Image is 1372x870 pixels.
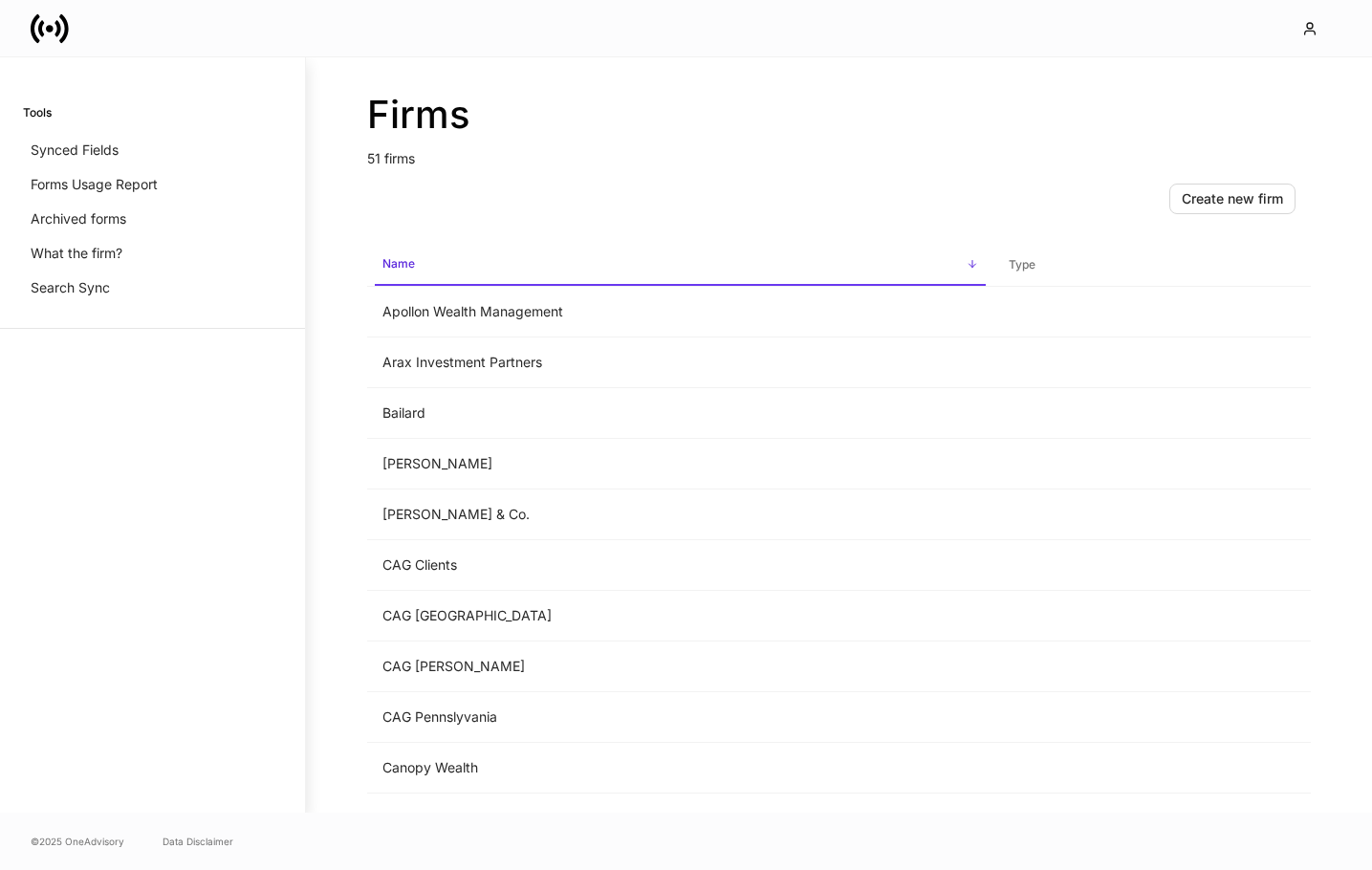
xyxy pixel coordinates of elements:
[31,278,110,297] p: Search Sync
[163,834,233,849] a: Data Disclaimer
[23,236,282,271] a: What the firm?
[367,92,1311,138] h2: Firms
[367,388,993,439] td: Bailard
[367,794,993,844] td: Canvas
[367,743,993,794] td: Canopy Wealth
[367,287,993,337] td: Apollon Wealth Management
[382,254,415,272] h6: Name
[367,692,993,743] td: CAG Pennslyvania
[31,209,126,228] p: Archived forms
[375,245,986,286] span: Name
[1001,246,1303,285] span: Type
[23,167,282,202] a: Forms Usage Report
[367,591,993,642] td: CAG [GEOGRAPHIC_DATA]
[23,202,282,236] a: Archived forms
[23,133,282,167] a: Synced Fields
[367,439,993,489] td: [PERSON_NAME]
[31,244,122,263] p: What the firm?
[31,834,124,849] span: © 2025 OneAdvisory
[367,138,1311,168] p: 51 firms
[367,489,993,540] td: [PERSON_NAME] & Co.
[1009,255,1035,273] h6: Type
[23,103,52,121] h6: Tools
[23,271,282,305] a: Search Sync
[31,141,119,160] p: Synced Fields
[1182,192,1283,206] div: Create new firm
[367,642,993,692] td: CAG [PERSON_NAME]
[31,175,158,194] p: Forms Usage Report
[367,337,993,388] td: Arax Investment Partners
[367,540,993,591] td: CAG Clients
[1169,184,1296,214] button: Create new firm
